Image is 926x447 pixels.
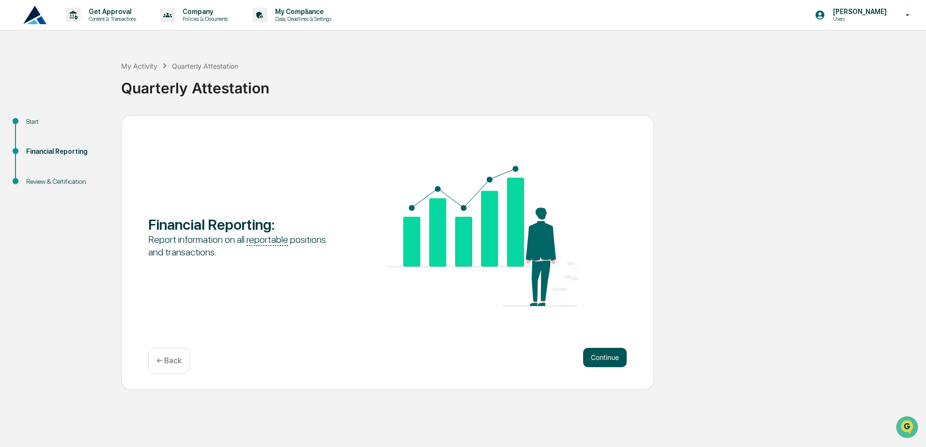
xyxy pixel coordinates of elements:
[267,8,336,15] p: My Compliance
[10,123,17,131] div: 🖐️
[33,74,159,84] div: Start new chat
[247,234,288,246] u: reportable
[175,8,233,15] p: Company
[175,15,233,22] p: Policies & Documents
[121,72,921,97] div: Quarterly Attestation
[387,166,579,306] img: Financial Reporting
[583,348,627,367] button: Continue
[267,15,336,22] p: Data, Deadlines & Settings
[156,356,182,365] p: ← Back
[6,136,65,154] a: 🔎Data Lookup
[26,117,106,127] div: Start
[80,122,120,132] span: Attestations
[6,118,66,135] a: 🖐️Preclearance
[68,164,117,171] a: Powered byPylon
[121,62,157,70] div: My Activity
[23,6,46,24] img: logo
[26,147,106,157] div: Financial Reporting
[81,8,141,15] p: Get Approval
[81,15,141,22] p: Content & Transactions
[148,216,340,233] div: Financial Reporting :
[70,123,78,131] div: 🗄️
[33,84,123,91] div: We're available if you need us!
[895,415,921,441] iframe: Open customer support
[19,140,61,150] span: Data Lookup
[10,141,17,149] div: 🔎
[26,177,106,187] div: Review & Certification
[825,15,892,22] p: Users
[10,20,176,36] p: How can we help?
[10,74,27,91] img: 1746055101610-c473b297-6a78-478c-a979-82029cc54cd1
[66,118,124,135] a: 🗄️Attestations
[172,62,238,70] div: Quarterly Attestation
[19,122,62,132] span: Preclearance
[165,77,176,89] button: Start new chat
[148,233,340,258] div: Report information on all positions and transactions.
[825,8,892,15] p: [PERSON_NAME]
[96,164,117,171] span: Pylon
